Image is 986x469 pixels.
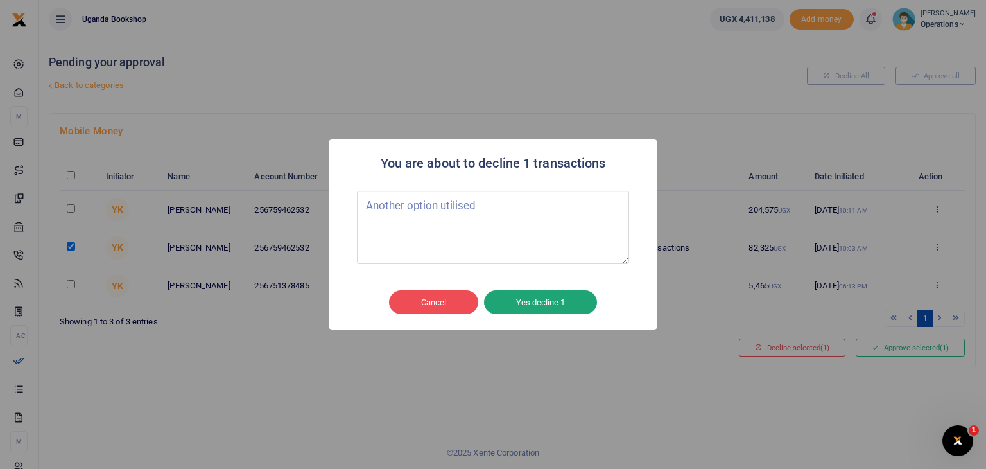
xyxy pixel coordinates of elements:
[357,191,629,264] textarea: Type your message here
[381,152,606,175] h2: You are about to decline 1 transactions
[942,425,973,456] iframe: Intercom live chat
[484,290,597,315] button: Yes decline 1
[389,290,478,315] button: Cancel
[969,425,979,436] span: 1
